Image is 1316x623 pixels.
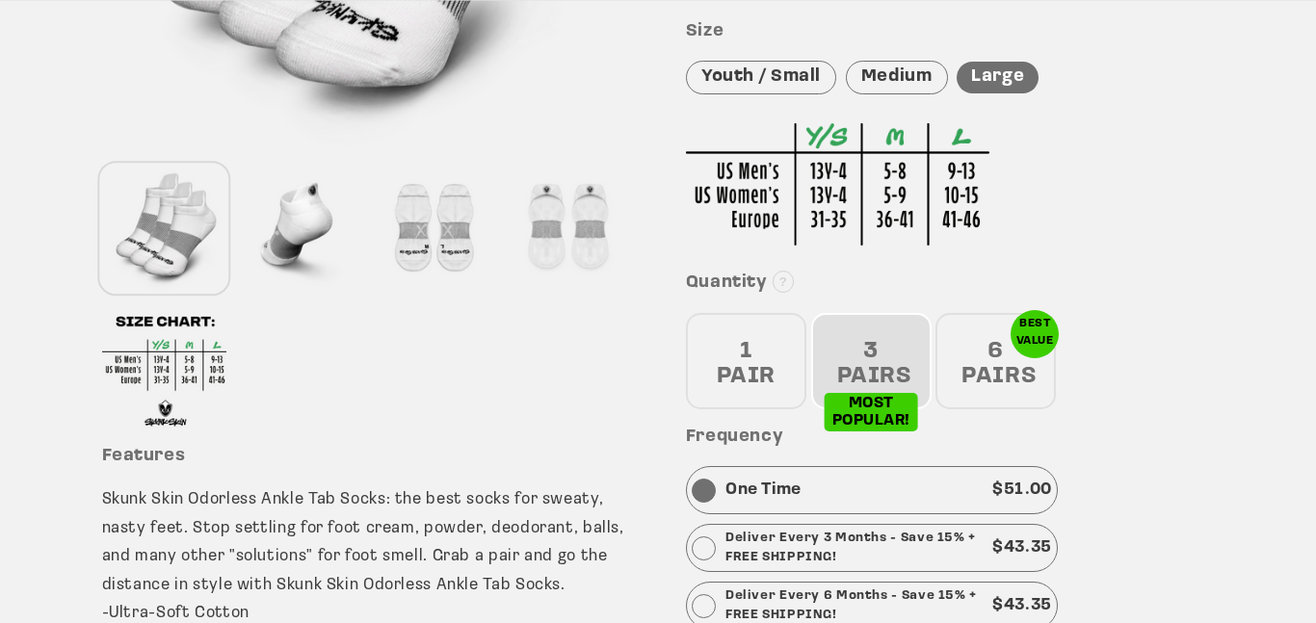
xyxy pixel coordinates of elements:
h3: Size [686,21,1215,43]
p: One Time [725,476,802,505]
h3: Quantity [686,273,1215,295]
span: 43.35 [1004,539,1052,556]
img: Sizing Chart [686,123,989,246]
span: 51.00 [1004,481,1052,498]
div: Youth / Small [686,61,836,94]
span: 43.35 [1004,597,1052,613]
div: Large [957,62,1039,93]
p: $ [992,533,1052,562]
div: 1 PAIR [686,313,806,409]
p: $ [992,476,1052,505]
h3: Frequency [686,427,1215,449]
p: $ [992,591,1052,620]
div: 6 PAIRS [935,313,1056,409]
p: Deliver Every 3 Months - Save 15% + FREE SHIPPING! [725,529,983,567]
div: Medium [846,61,948,94]
div: 3 PAIRS [811,313,932,409]
h3: Features [102,446,631,468]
